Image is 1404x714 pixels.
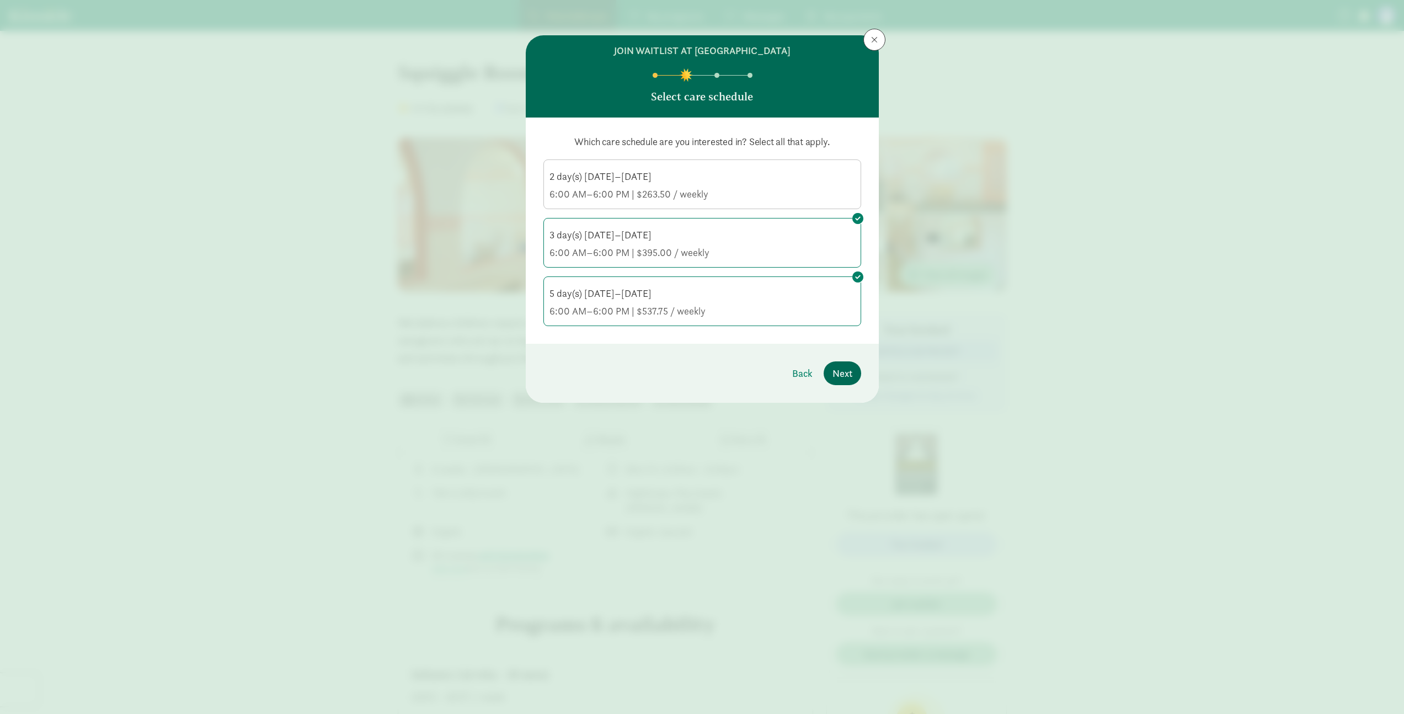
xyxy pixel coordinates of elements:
span: Back [792,366,813,381]
div: 6:00 AM–6:00 PM | $537.75 / weekly [549,305,855,318]
div: 6:00 AM–6:00 PM | $263.50 / weekly [549,188,855,201]
div: 3 day(s) [DATE]–[DATE] [549,228,855,242]
span: Next [832,366,852,381]
button: Next [824,361,861,385]
div: 6:00 AM–6:00 PM | $395.00 / weekly [549,246,855,259]
p: Select care schedule [651,89,753,104]
div: 2 day(s) [DATE]–[DATE] [549,170,855,183]
p: Which care schedule are you interested in? Select all that apply. [543,135,861,148]
button: Back [783,361,821,385]
h6: join waitlist at [GEOGRAPHIC_DATA] [614,44,791,57]
div: 5 day(s) [DATE]–[DATE] [549,287,855,300]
